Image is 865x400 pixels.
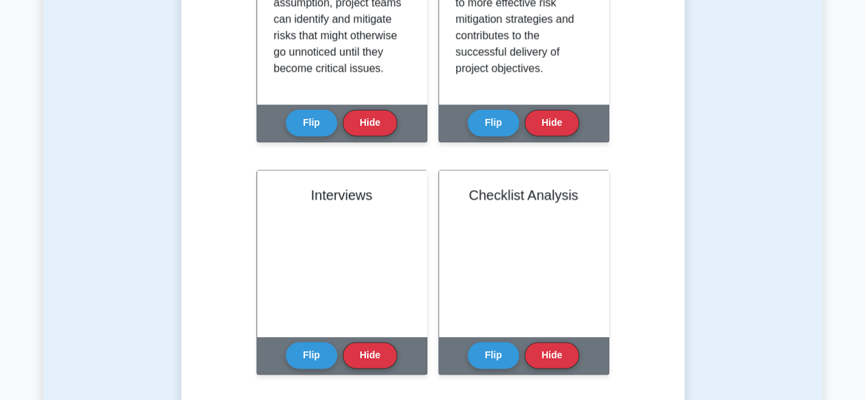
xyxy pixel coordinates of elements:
[343,109,397,136] button: Hide
[524,342,579,369] button: Hide
[286,109,337,136] button: Flip
[286,342,337,369] button: Flip
[455,187,592,203] h2: Checklist Analysis
[468,109,519,136] button: Flip
[343,342,397,369] button: Hide
[524,109,579,136] button: Hide
[468,342,519,369] button: Flip
[274,187,410,203] h2: Interviews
